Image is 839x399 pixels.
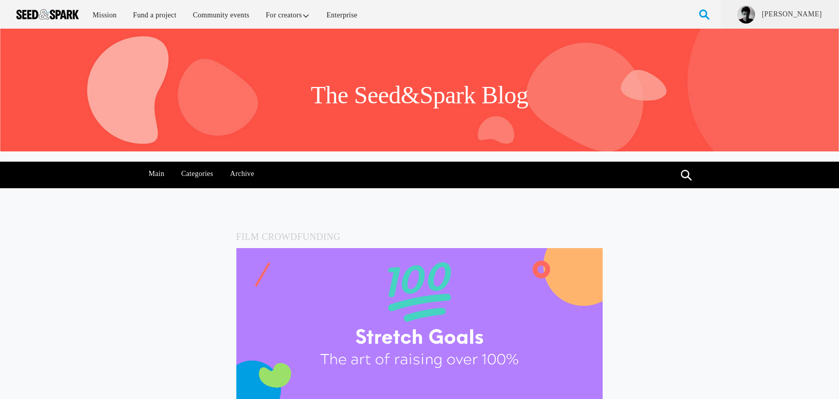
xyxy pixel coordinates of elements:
[319,4,364,26] a: Enterprise
[761,9,823,19] a: [PERSON_NAME]
[225,162,259,186] a: Archive
[143,162,170,186] a: Main
[236,229,603,245] h5: Film Crowdfunding
[259,4,318,26] a: For creators
[737,6,755,24] img: 33a6bac2f865149e.webp
[85,4,124,26] a: Mission
[126,4,184,26] a: Fund a project
[311,80,528,110] h1: The Seed&Spark Blog
[16,9,79,19] img: Seed amp; Spark
[176,162,219,186] a: Categories
[186,4,257,26] a: Community events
